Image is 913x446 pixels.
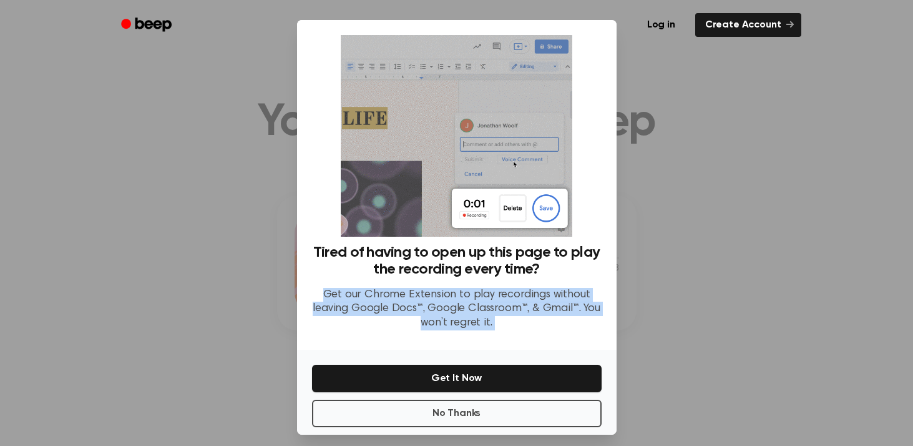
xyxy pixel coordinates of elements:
[312,244,602,278] h3: Tired of having to open up this page to play the recording every time?
[635,11,688,39] a: Log in
[112,13,183,37] a: Beep
[341,35,572,237] img: Beep extension in action
[695,13,801,37] a: Create Account
[312,288,602,330] p: Get our Chrome Extension to play recordings without leaving Google Docs™, Google Classroom™, & Gm...
[312,365,602,392] button: Get It Now
[312,400,602,427] button: No Thanks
